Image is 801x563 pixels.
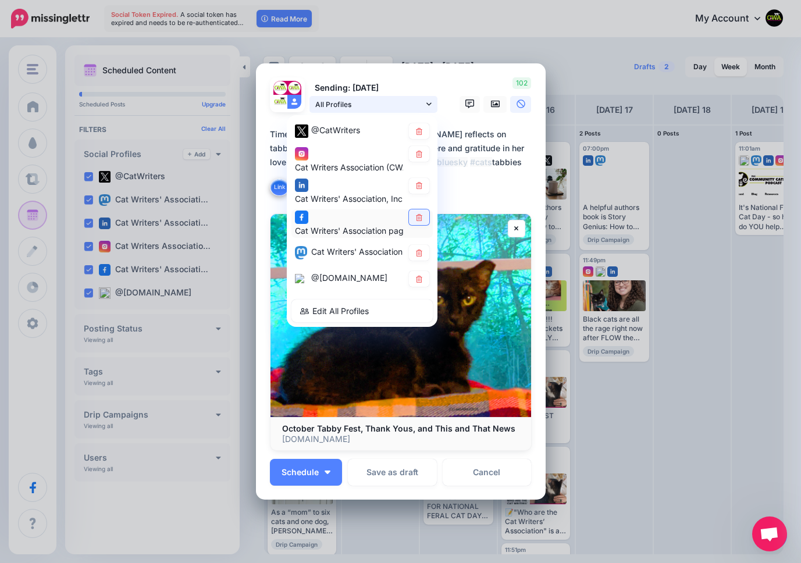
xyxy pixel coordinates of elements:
p: [DOMAIN_NAME] [282,434,519,444]
img: 1qlX9Brh-74720.jpg [273,81,287,95]
span: Cat Writers Association (CWA) account [295,162,444,172]
b: October Tabby Fest, Thank Yous, and This and That News [282,423,515,433]
img: October Tabby Fest, Thank Yous, and This and That News [270,214,531,417]
img: instagram-square.png [295,147,308,160]
img: facebook-square.png [295,211,308,224]
img: 45698106_333706100514846_7785613158785220608_n-bsa140427.jpg [287,81,301,95]
p: Sending: [DATE] [309,81,437,95]
img: 326279769_1240690483185035_8704348640003314294_n-bsa141107.png [273,95,287,109]
img: linkedin-square.png [295,179,308,192]
a: Cancel [443,459,532,486]
img: bluesky-square.png [295,274,304,283]
span: @CatWriters [311,125,360,135]
img: arrow-down-white.png [325,471,330,474]
a: All Profiles [309,96,437,113]
div: Time for Tabbies! CWA member [PERSON_NAME] reflects on tabbies and the world of the cat blogosphe... [270,127,537,169]
img: user_default_image.png [287,95,301,109]
span: 102 [512,77,531,89]
span: Cat Writers' Association page [295,226,408,236]
span: @[DOMAIN_NAME] [311,273,387,283]
span: Schedule [282,468,319,476]
span: Cat Writers' Association [311,247,403,256]
img: mastodon-square.png [295,245,307,259]
button: Save as draft [348,459,437,486]
img: twitter-square.png [295,124,308,137]
button: Schedule [270,459,342,486]
span: All Profiles [315,98,423,111]
button: Link [270,179,289,196]
span: Cat Writers' Association, Inc. page [295,194,427,204]
a: Edit All Profiles [291,300,433,322]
